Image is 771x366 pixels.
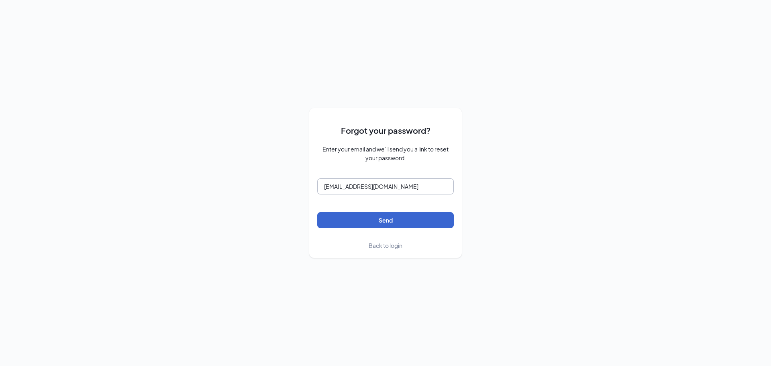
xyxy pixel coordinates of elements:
[369,242,402,249] span: Back to login
[317,178,454,194] input: Email
[317,212,454,228] button: Send
[317,145,454,162] span: Enter your email and we’ll send you a link to reset your password.
[369,241,402,250] a: Back to login
[341,124,430,137] span: Forgot your password?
